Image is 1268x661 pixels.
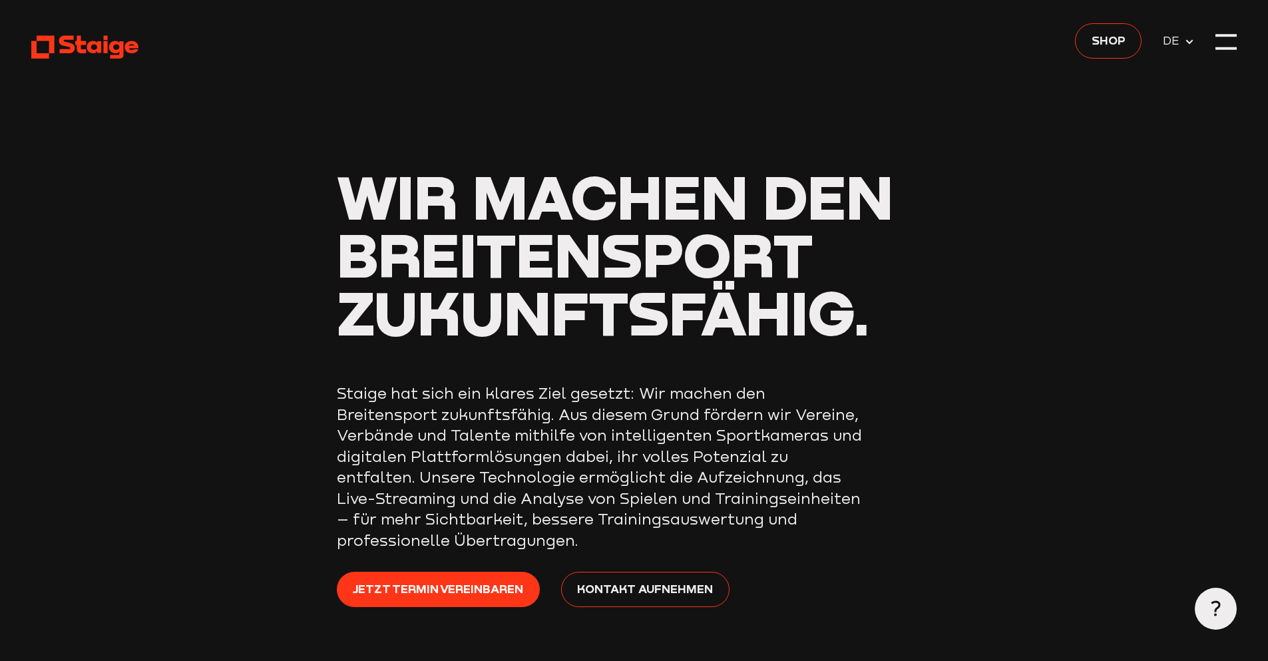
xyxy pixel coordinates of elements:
span: Jetzt Termin vereinbaren [353,580,523,598]
span: Wir machen den Breitensport zukunftsfähig. [337,160,893,348]
a: Kontakt aufnehmen [561,572,730,607]
span: Shop [1092,31,1126,49]
a: Shop [1075,23,1142,59]
a: Jetzt Termin vereinbaren [337,572,540,607]
span: Kontakt aufnehmen [577,580,713,598]
span: DE [1163,31,1184,50]
p: Staige hat sich ein klares Ziel gesetzt: Wir machen den Breitensport zukunftsfähig. Aus diesem Gr... [337,383,869,551]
